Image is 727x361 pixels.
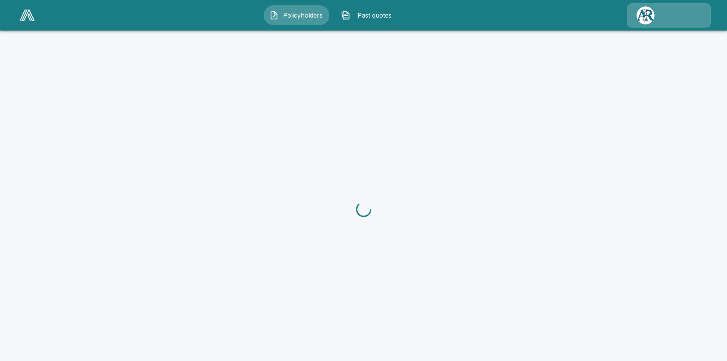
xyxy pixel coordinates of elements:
[282,11,324,20] span: Policyholders
[264,5,329,25] button: Policyholders IconPolicyholders
[335,5,401,25] button: Past quotes IconPast quotes
[269,11,279,20] img: Policyholders Icon
[341,11,350,20] img: Past quotes Icon
[353,11,395,20] span: Past quotes
[19,10,35,21] img: AA Logo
